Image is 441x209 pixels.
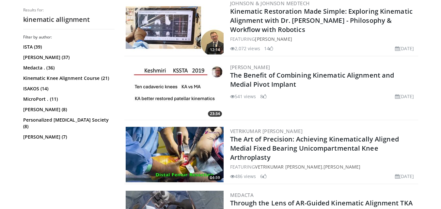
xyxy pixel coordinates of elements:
[395,45,414,52] li: [DATE]
[255,36,292,42] a: [PERSON_NAME]
[23,54,113,61] a: [PERSON_NAME] (37)
[395,93,414,100] li: [DATE]
[230,128,303,134] a: Vetrikumar [PERSON_NAME]
[23,65,113,71] a: Medacta . (36)
[264,45,273,52] li: 14
[230,64,270,70] a: [PERSON_NAME]
[230,71,394,89] a: The Benefit of Combining Kinematic Alignment and Medial Pivot Implant
[323,164,360,170] a: [PERSON_NAME]
[230,135,399,162] a: The Art of Precision: Achieving Kinematically Aligned Medial Fixed Bearing Unicompartmental Knee ...
[23,134,113,140] a: [PERSON_NAME] (7)
[260,93,267,100] li: 8
[126,127,224,182] a: 04:59
[23,44,113,50] a: ISTA (39)
[230,192,254,198] a: Medacta
[23,117,113,130] a: Personalized [MEDICAL_DATA] Society (8)
[260,173,267,180] li: 6
[208,111,222,117] span: 23:34
[208,47,222,53] span: 12:14
[23,96,113,102] a: MicroPort . (11)
[230,93,256,100] li: 541 views
[23,75,113,82] a: Kinematic Knee Alignment Course (21)
[208,175,222,181] span: 04:59
[395,173,414,180] li: [DATE]
[23,7,115,13] p: Results for:
[23,15,115,24] h2: kinematic allignment
[230,7,413,34] a: Kinematic Restoration Made Simple: Exploring Kinematic Alignment with Dr. [PERSON_NAME] - Philoso...
[126,127,224,182] img: 7d6f937c-baf3-4b89-8dd1-b35217e90ca6.300x170_q85_crop-smart_upscale.jpg
[23,106,113,113] a: [PERSON_NAME] (8)
[230,173,256,180] li: 486 views
[23,35,115,40] h3: Filter by author:
[255,164,322,170] a: Vetrikumar [PERSON_NAME]
[126,63,224,118] img: 85b02d79-43dc-4f19-b6de-a1047c4bd861.300x170_q85_crop-smart_upscale.jpg
[230,45,260,52] li: 2,072 views
[230,163,417,170] div: FEATURING ,
[230,36,417,42] div: FEATURING
[126,63,224,118] a: 23:34
[23,85,113,92] a: ISAKOS (14)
